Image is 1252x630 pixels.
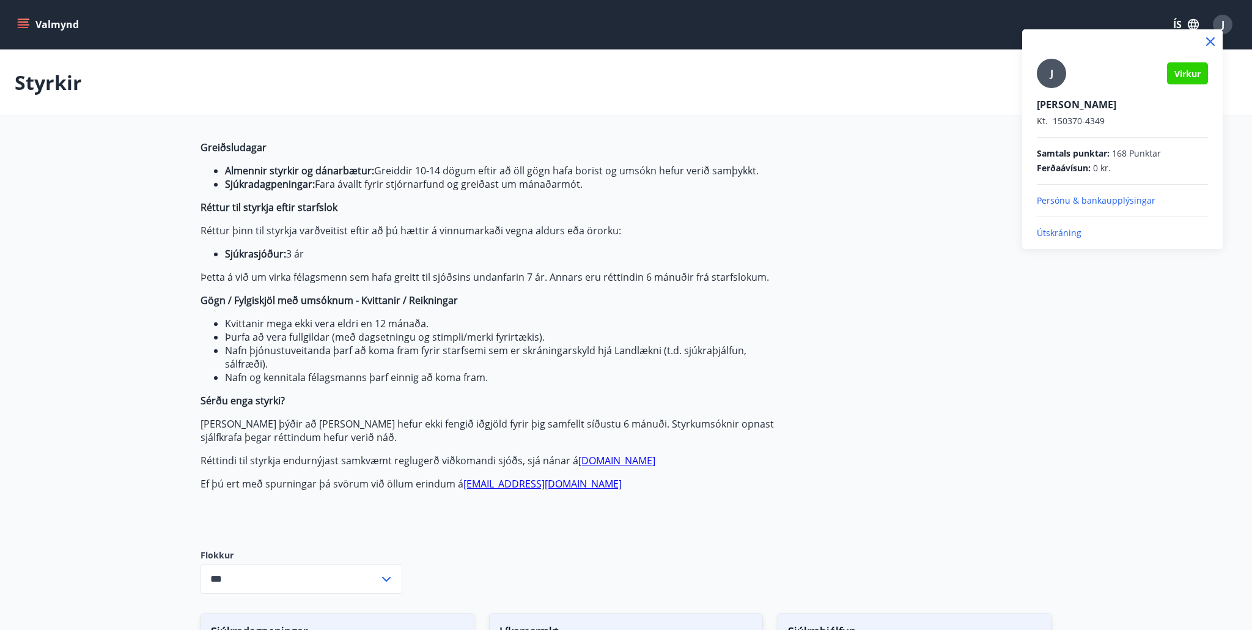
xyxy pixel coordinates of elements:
[1112,147,1161,160] span: 168 Punktar
[1037,115,1208,127] p: 150370-4349
[1037,98,1208,111] p: [PERSON_NAME]
[1050,67,1053,80] span: J
[1093,162,1111,174] span: 0 kr.
[1037,147,1110,160] span: Samtals punktar :
[1174,68,1201,80] span: Virkur
[1037,115,1048,127] span: Kt.
[1037,227,1208,239] p: Útskráning
[1037,195,1208,207] p: Persónu & bankaupplýsingar
[1037,162,1091,174] span: Ferðaávísun :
